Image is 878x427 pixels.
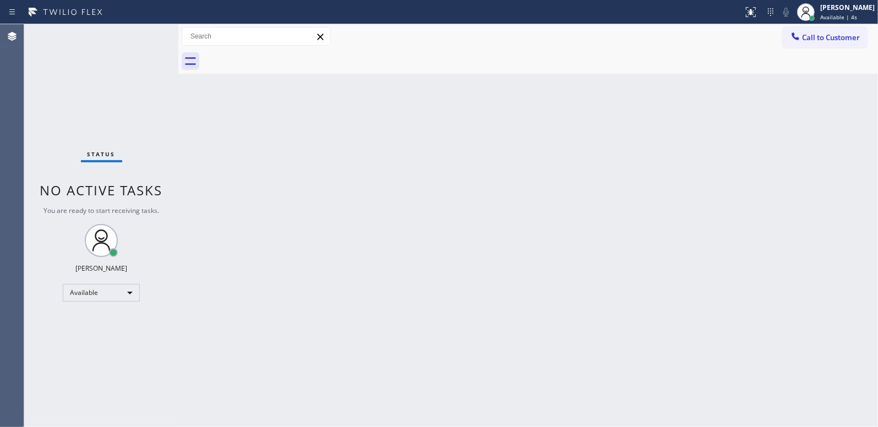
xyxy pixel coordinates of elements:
[63,284,140,302] div: Available
[802,32,860,42] span: Call to Customer
[43,206,159,215] span: You are ready to start receiving tasks.
[88,150,116,158] span: Status
[75,264,127,273] div: [PERSON_NAME]
[783,27,867,48] button: Call to Customer
[820,3,875,12] div: [PERSON_NAME]
[182,28,330,45] input: Search
[820,13,857,21] span: Available | 4s
[778,4,794,20] button: Mute
[40,181,163,199] span: No active tasks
